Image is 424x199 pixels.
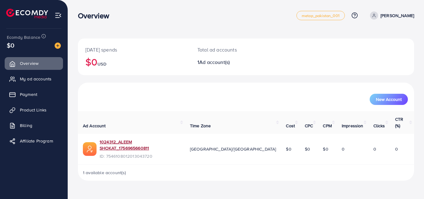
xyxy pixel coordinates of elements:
a: Affiliate Program [5,135,63,147]
span: USD [97,61,106,67]
img: menu [55,12,62,19]
span: 1 available account(s) [83,170,126,176]
iframe: Chat [398,171,419,194]
img: image [55,43,61,49]
span: CTR (%) [395,116,403,129]
span: $0 [323,146,328,152]
a: Product Links [5,104,63,116]
span: [GEOGRAPHIC_DATA]/[GEOGRAPHIC_DATA] [190,146,276,152]
span: 0 [395,146,398,152]
span: Billing [20,122,32,129]
span: New Account [376,97,402,102]
span: Impression [342,123,363,129]
span: Ad account(s) [199,59,230,66]
span: ID: 7546108012013043720 [100,153,180,159]
span: Ad Account [83,123,106,129]
span: Product Links [20,107,47,113]
span: Affiliate Program [20,138,53,144]
h2: 1 [197,59,267,65]
span: $0 [286,146,291,152]
a: [PERSON_NAME] [368,11,414,20]
span: Ecomdy Balance [7,34,40,40]
span: CPM [323,123,332,129]
a: Billing [5,119,63,132]
span: 0 [373,146,376,152]
span: metap_pakistan_001 [302,14,340,18]
span: Cost [286,123,295,129]
span: $0 [305,146,310,152]
span: Time Zone [190,123,211,129]
span: My ad accounts [20,76,52,82]
a: metap_pakistan_001 [296,11,345,20]
img: ic-ads-acc.e4c84228.svg [83,142,97,156]
a: My ad accounts [5,73,63,85]
span: $0 [7,41,14,50]
h2: $0 [85,56,183,68]
img: logo [6,9,48,18]
button: New Account [370,94,408,105]
a: Overview [5,57,63,70]
a: 1024312_ALEEM SHOKAT_1756965660811 [100,139,180,152]
p: [DATE] spends [85,46,183,53]
a: Payment [5,88,63,101]
p: Total ad accounts [197,46,267,53]
span: Clicks [373,123,385,129]
h3: Overview [78,11,114,20]
span: Payment [20,91,37,97]
span: CPC [305,123,313,129]
span: 0 [342,146,345,152]
p: [PERSON_NAME] [381,12,414,19]
span: Overview [20,60,38,66]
